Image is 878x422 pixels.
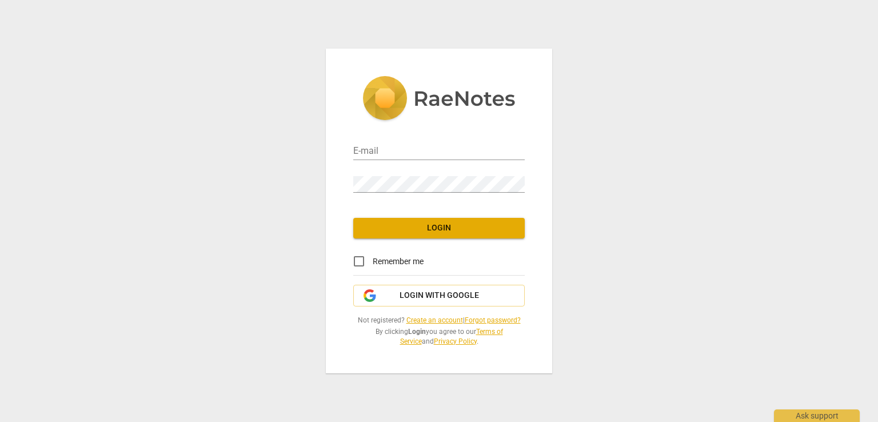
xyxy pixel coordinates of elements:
[406,316,463,324] a: Create an account
[353,218,525,238] button: Login
[400,290,479,301] span: Login with Google
[353,327,525,346] span: By clicking you agree to our and .
[353,316,525,325] span: Not registered? |
[373,256,424,268] span: Remember me
[408,328,426,336] b: Login
[362,222,516,234] span: Login
[434,337,477,345] a: Privacy Policy
[400,328,503,345] a: Terms of Service
[362,76,516,123] img: 5ac2273c67554f335776073100b6d88f.svg
[774,409,860,422] div: Ask support
[353,285,525,306] button: Login with Google
[465,316,521,324] a: Forgot password?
